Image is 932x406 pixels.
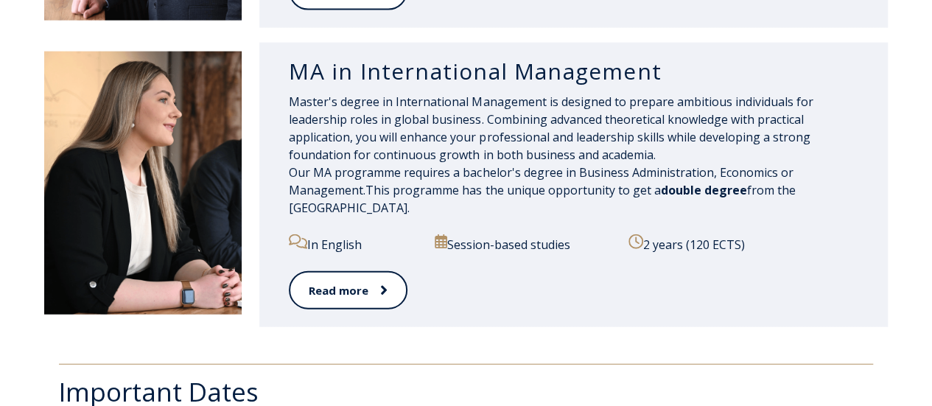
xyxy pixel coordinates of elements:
[628,234,858,253] p: 2 years (120 ECTS)
[660,182,746,198] span: double degree
[44,52,242,315] img: DSC_1907
[289,94,813,163] span: Master's degree in International Management is designed to prepare ambitious individuals for lead...
[289,182,795,216] span: This programme has the unique opportunity to get a from the [GEOGRAPHIC_DATA].
[289,234,422,253] p: In English
[289,57,858,85] h3: MA in International Management
[435,234,617,253] p: Session-based studies
[289,271,407,310] a: Read more
[289,164,793,198] span: Our MA programme requires a bachelor's degree in Business Administration, Economics or Management.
